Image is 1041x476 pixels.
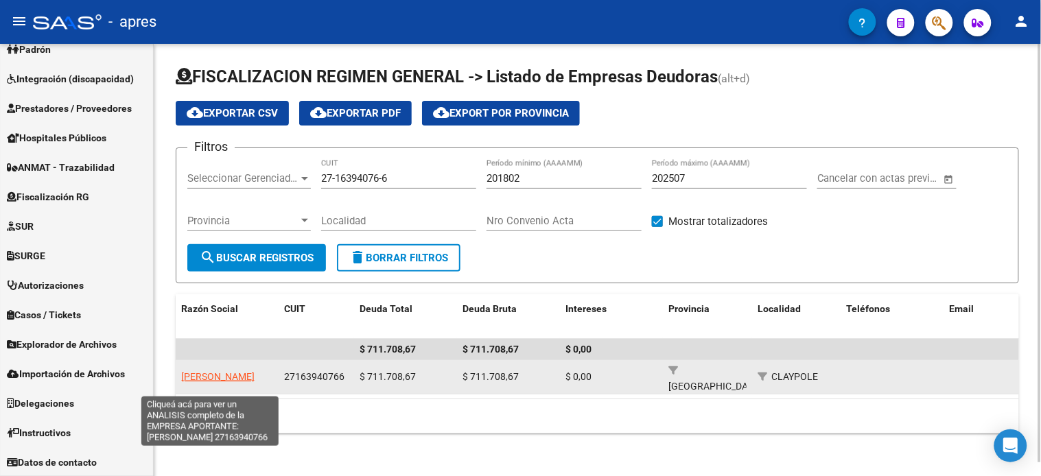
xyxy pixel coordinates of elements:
span: Provincia [187,215,299,227]
button: Borrar Filtros [337,244,460,272]
span: Email [950,303,974,314]
span: Autorizaciones [7,278,84,293]
button: Open calendar [941,171,957,187]
span: [PERSON_NAME] [181,371,255,382]
span: Intereses [565,303,607,314]
span: Teléfonos [847,303,891,314]
datatable-header-cell: Localidad [752,294,841,340]
span: Padrón [7,42,51,57]
mat-icon: person [1014,13,1030,29]
span: Hospitales Públicos [7,130,106,145]
div: 1 total [176,399,1019,433]
div: Open Intercom Messenger [994,429,1027,462]
button: Exportar PDF [299,101,412,126]
span: CUIT [284,303,305,314]
span: $ 711.708,67 [360,344,416,355]
span: Borrar Filtros [349,252,448,264]
datatable-header-cell: Deuda Bruta [457,294,560,340]
span: Seleccionar Gerenciador [187,172,299,185]
mat-icon: delete [349,249,366,265]
span: Casos / Tickets [7,307,81,322]
span: - apres [108,7,156,37]
span: Buscar Registros [200,252,314,264]
datatable-header-cell: Provincia [663,294,752,340]
button: Exportar CSV [176,101,289,126]
span: Prestadores / Proveedores [7,101,132,116]
span: Explorador de Archivos [7,337,117,352]
span: Mostrar totalizadores [668,213,768,230]
mat-icon: cloud_download [310,104,327,121]
span: 27163940766 [284,371,344,382]
span: SURGE [7,248,45,263]
span: ANMAT - Trazabilidad [7,160,115,175]
span: $ 711.708,67 [463,371,519,382]
mat-icon: cloud_download [433,104,449,121]
datatable-header-cell: Teléfonos [841,294,944,340]
span: Razón Social [181,303,238,314]
span: FISCALIZACION REGIMEN GENERAL -> Listado de Empresas Deudoras [176,67,718,86]
datatable-header-cell: Razón Social [176,294,279,340]
span: Deuda Total [360,303,412,314]
mat-icon: cloud_download [187,104,203,121]
span: Datos de contacto [7,455,97,470]
span: Delegaciones [7,396,74,411]
span: $ 711.708,67 [360,371,416,382]
span: Instructivos [7,425,71,440]
span: Integración (discapacidad) [7,71,134,86]
mat-icon: menu [11,13,27,29]
mat-icon: search [200,249,216,265]
button: Buscar Registros [187,244,326,272]
span: Provincia [668,303,710,314]
span: $ 0,00 [565,344,592,355]
span: CLAYPOLE [771,371,818,382]
span: Importación de Archivos [7,366,125,381]
span: Fiscalización RG [7,189,89,204]
span: Localidad [758,303,801,314]
span: Export por Provincia [433,107,569,119]
span: (alt+d) [718,72,750,85]
span: $ 711.708,67 [463,344,519,355]
span: Deuda Bruta [463,303,517,314]
datatable-header-cell: Intereses [560,294,663,340]
span: [GEOGRAPHIC_DATA] [668,381,761,392]
span: SUR [7,219,34,234]
span: $ 0,00 [565,371,592,382]
datatable-header-cell: Deuda Total [354,294,457,340]
h3: Filtros [187,137,235,156]
datatable-header-cell: CUIT [279,294,354,340]
span: Exportar PDF [310,107,401,119]
span: Exportar CSV [187,107,278,119]
button: Export por Provincia [422,101,580,126]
